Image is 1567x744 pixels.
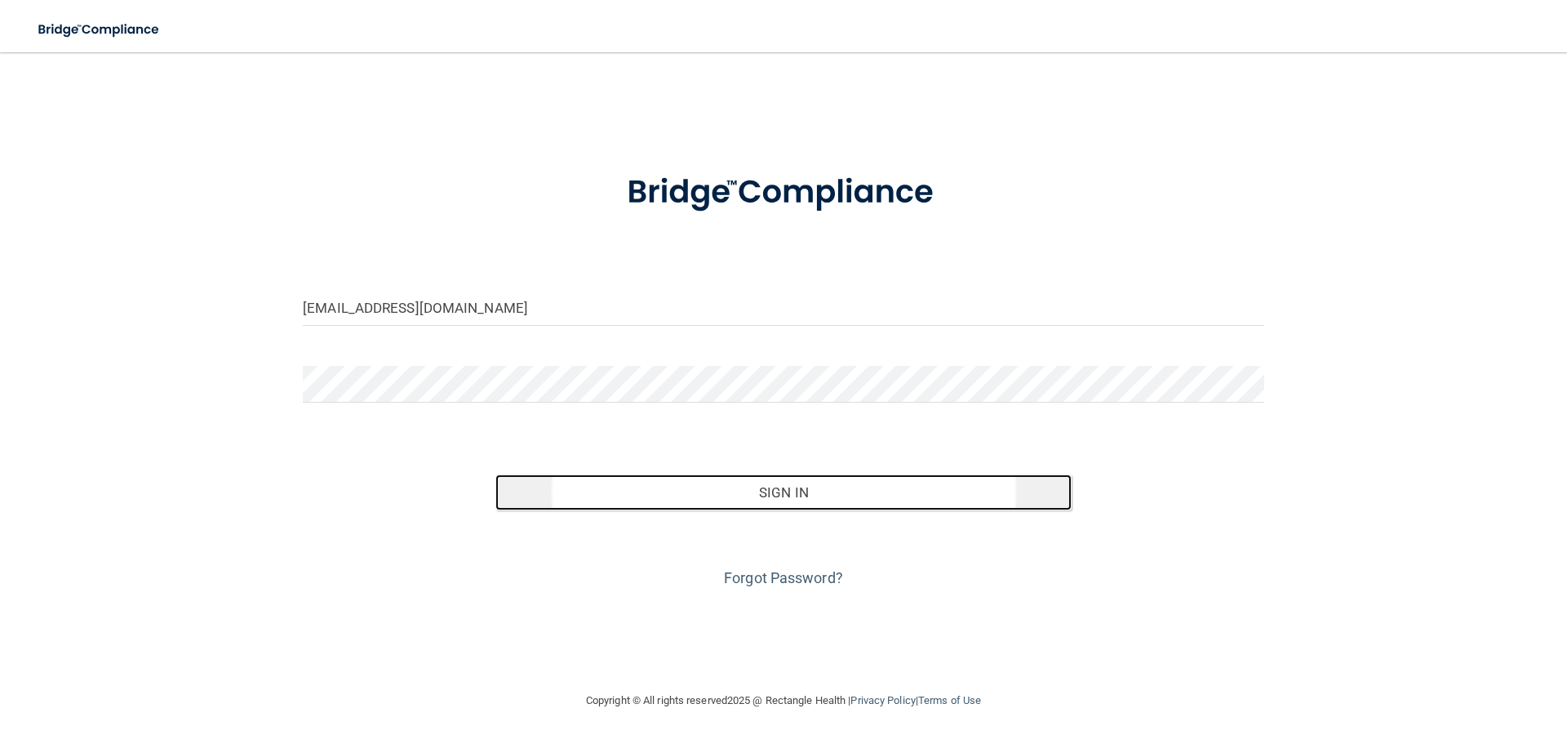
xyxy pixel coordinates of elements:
[303,289,1264,326] input: Email
[724,569,843,586] a: Forgot Password?
[495,474,1072,510] button: Sign In
[24,13,175,47] img: bridge_compliance_login_screen.278c3ca4.svg
[593,150,974,235] img: bridge_compliance_login_screen.278c3ca4.svg
[850,694,915,706] a: Privacy Policy
[918,694,981,706] a: Terms of Use
[486,675,1081,727] div: Copyright © All rights reserved 2025 @ Rectangle Health | |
